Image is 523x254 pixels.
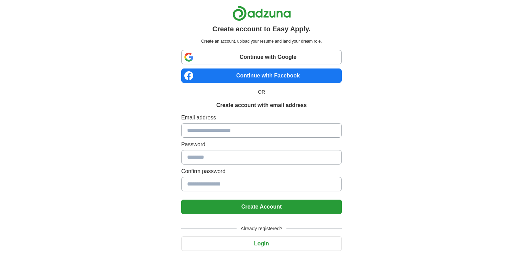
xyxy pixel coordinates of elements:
[181,140,342,149] label: Password
[213,24,311,34] h1: Create account to Easy Apply.
[237,225,286,232] span: Already registered?
[181,114,342,122] label: Email address
[181,167,342,176] label: Confirm password
[232,6,291,21] img: Adzuna logo
[254,88,269,96] span: OR
[181,241,342,246] a: Login
[181,68,342,83] a: Continue with Facebook
[181,200,342,214] button: Create Account
[181,50,342,64] a: Continue with Google
[181,236,342,251] button: Login
[183,38,340,44] p: Create an account, upload your resume and land your dream role.
[216,101,307,109] h1: Create account with email address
